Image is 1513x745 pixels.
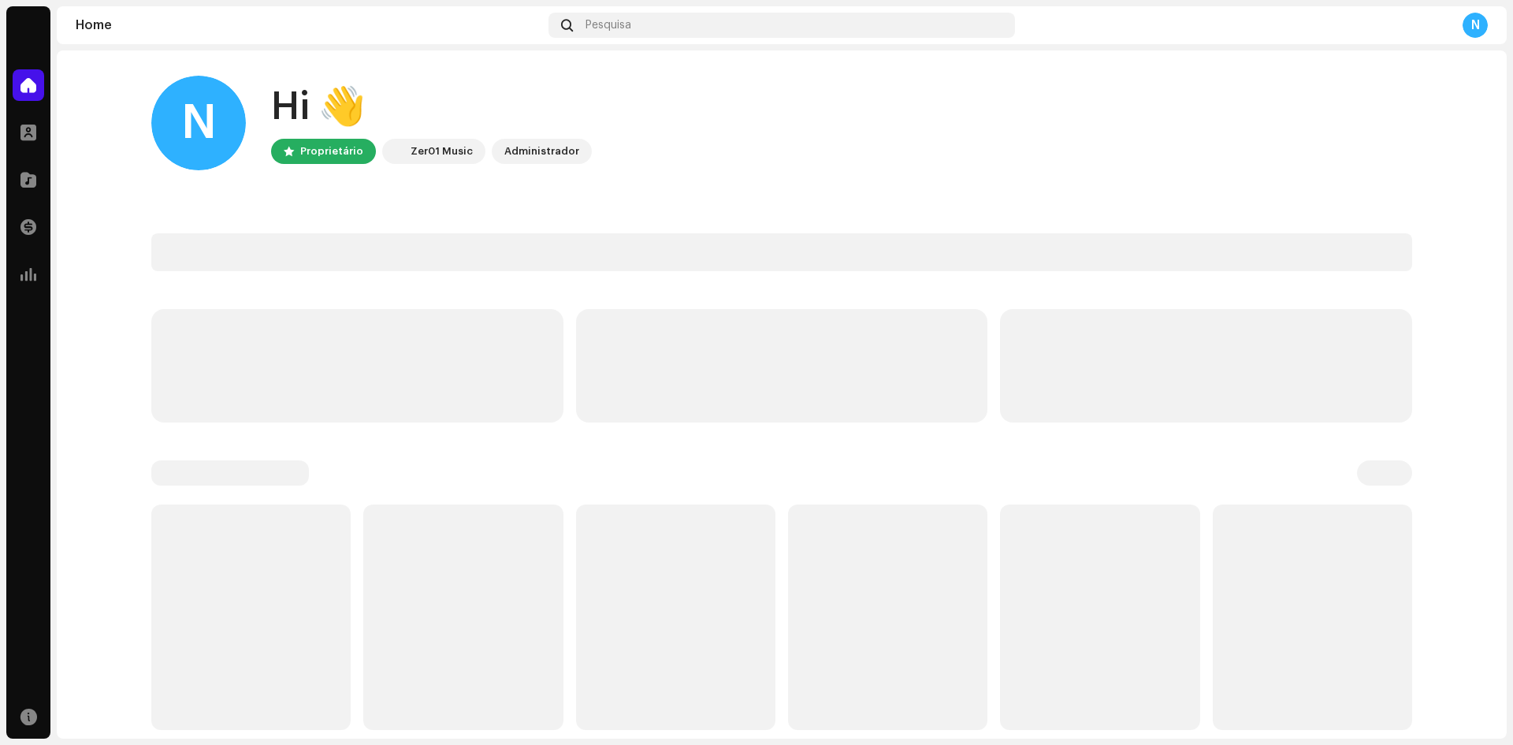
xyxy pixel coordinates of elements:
div: Proprietário [300,142,363,161]
div: N [151,76,246,170]
div: N [1463,13,1488,38]
img: cd9a510e-9375-452c-b98b-71401b54d8f9 [385,142,404,161]
div: Hi 👋 [271,82,592,132]
div: Zer01 Music [411,142,473,161]
span: Pesquisa [585,19,631,32]
div: Home [76,19,542,32]
div: Administrador [504,142,579,161]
